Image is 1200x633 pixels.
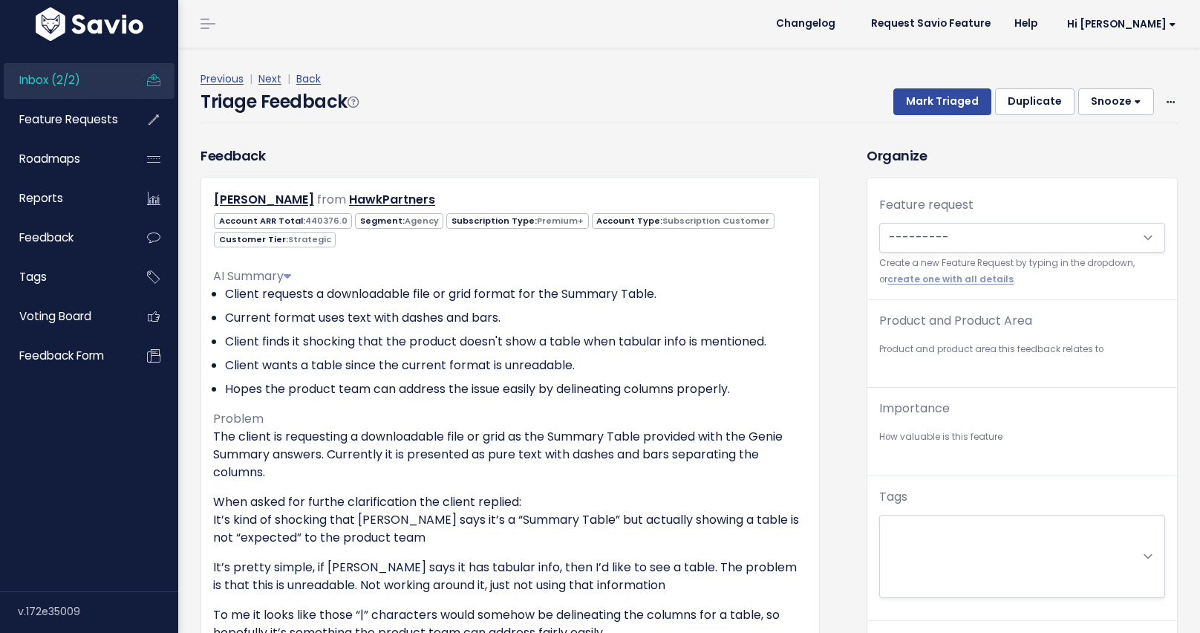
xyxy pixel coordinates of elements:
a: Reports [4,181,123,215]
h4: Triage Feedback [200,88,358,115]
a: Next [258,71,281,86]
p: When asked for furthe clarification the client replied: It’s kind of shocking that [PERSON_NAME] ... [213,493,807,547]
li: Client wants a table since the current format is unreadable. [225,357,807,374]
small: Product and product area this feedback relates to [879,342,1165,357]
a: Feature Requests [4,103,123,137]
span: Hi [PERSON_NAME] [1067,19,1176,30]
label: Feature request [879,196,974,214]
a: Help [1002,13,1049,35]
a: create one with all details [887,273,1014,285]
button: Mark Triaged [893,88,991,115]
a: Inbox (2/2) [4,63,123,97]
span: Segment: [355,213,443,229]
a: Tags [4,260,123,294]
button: Duplicate [995,88,1075,115]
button: Snooze [1078,88,1154,115]
span: | [247,71,255,86]
span: Reports [19,190,63,206]
a: [PERSON_NAME] [214,191,314,208]
a: Roadmaps [4,142,123,176]
small: How valuable is this feature [879,429,1165,445]
label: Product and Product Area [879,312,1032,330]
a: Feedback form [4,339,123,373]
h3: Feedback [200,146,265,166]
a: HawkPartners [349,191,435,208]
img: logo-white.9d6f32f41409.svg [32,7,147,41]
h3: Organize [867,146,1178,166]
span: Feedback [19,230,74,245]
p: It’s pretty simple, if [PERSON_NAME] says it has tabular info, then I’d like to see a table. The ... [213,559,807,594]
span: Customer Tier: [214,232,336,247]
li: Client requests a downloadable file or grid format for the Summary Table. [225,285,807,303]
span: | [284,71,293,86]
a: Back [296,71,321,86]
p: The client is requesting a downloadable file or grid as the Summary Table provided with the Genie... [213,428,807,481]
span: Strategic [288,233,331,245]
span: Voting Board [19,308,91,324]
a: Request Savio Feature [859,13,1002,35]
label: Importance [879,400,950,418]
span: Agency [405,215,439,227]
span: Subscription Type: [446,213,588,229]
small: Create a new Feature Request by typing in the dropdown, or . [879,256,1165,288]
label: Tags [879,488,907,506]
li: Hopes the product team can address the issue easily by delineating columns properly. [225,380,807,398]
span: AI Summary [213,267,291,285]
a: Hi [PERSON_NAME] [1049,13,1188,36]
a: Previous [200,71,244,86]
div: v.172e35009 [18,592,178,631]
span: Account ARR Total: [214,213,352,229]
span: from [317,191,346,208]
li: Current format uses text with dashes and bars. [225,309,807,327]
span: Feedback form [19,348,104,363]
span: Premium+ [537,215,584,227]
span: 440376.0 [305,215,348,227]
span: Account Type: [592,213,775,229]
span: Changelog [776,19,835,29]
span: Inbox (2/2) [19,72,80,88]
span: Problem [213,410,264,427]
a: Voting Board [4,299,123,334]
span: Tags [19,269,47,285]
span: Subscription Customer [662,215,769,227]
span: Roadmaps [19,151,80,166]
li: Client finds it shocking that the product doesn't show a table when tabular info is mentioned. [225,333,807,351]
a: Feedback [4,221,123,255]
span: Feature Requests [19,111,118,127]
